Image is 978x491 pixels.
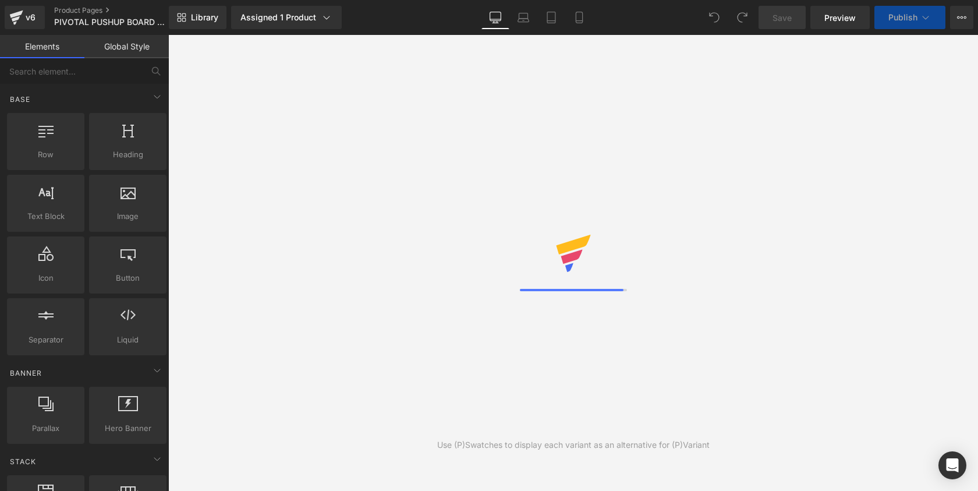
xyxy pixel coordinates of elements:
button: Undo [703,6,726,29]
span: Row [10,149,81,161]
a: Laptop [509,6,537,29]
span: Preview [824,12,856,24]
a: v6 [5,6,45,29]
a: New Library [169,6,226,29]
span: Base [9,94,31,105]
span: Stack [9,456,37,467]
div: Use (P)Swatches to display each variant as an alternative for (P)Variant [437,439,710,451]
a: Product Pages [54,6,188,15]
a: Global Style [84,35,169,58]
span: Library [191,12,218,23]
span: Button [93,272,163,284]
a: Desktop [481,6,509,29]
span: Heading [93,149,163,161]
div: Assigned 1 Product [240,12,332,23]
span: Text Block [10,210,81,222]
button: Redo [731,6,754,29]
span: Image [93,210,163,222]
span: Banner [9,368,43,379]
a: Preview [810,6,870,29]
a: Mobile [565,6,593,29]
button: More [950,6,973,29]
span: Liquid [93,334,163,346]
span: Icon [10,272,81,284]
span: Parallax [10,422,81,435]
span: PIVOTAL PUSHUP BOARD PAGE ( Big Shoulder ( Not Display)) _PB [54,17,166,27]
span: Save [773,12,792,24]
button: Publish [874,6,945,29]
span: Publish [888,13,917,22]
a: Tablet [537,6,565,29]
span: Separator [10,334,81,346]
span: Hero Banner [93,422,163,435]
div: v6 [23,10,38,25]
div: Open Intercom Messenger [938,451,966,479]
